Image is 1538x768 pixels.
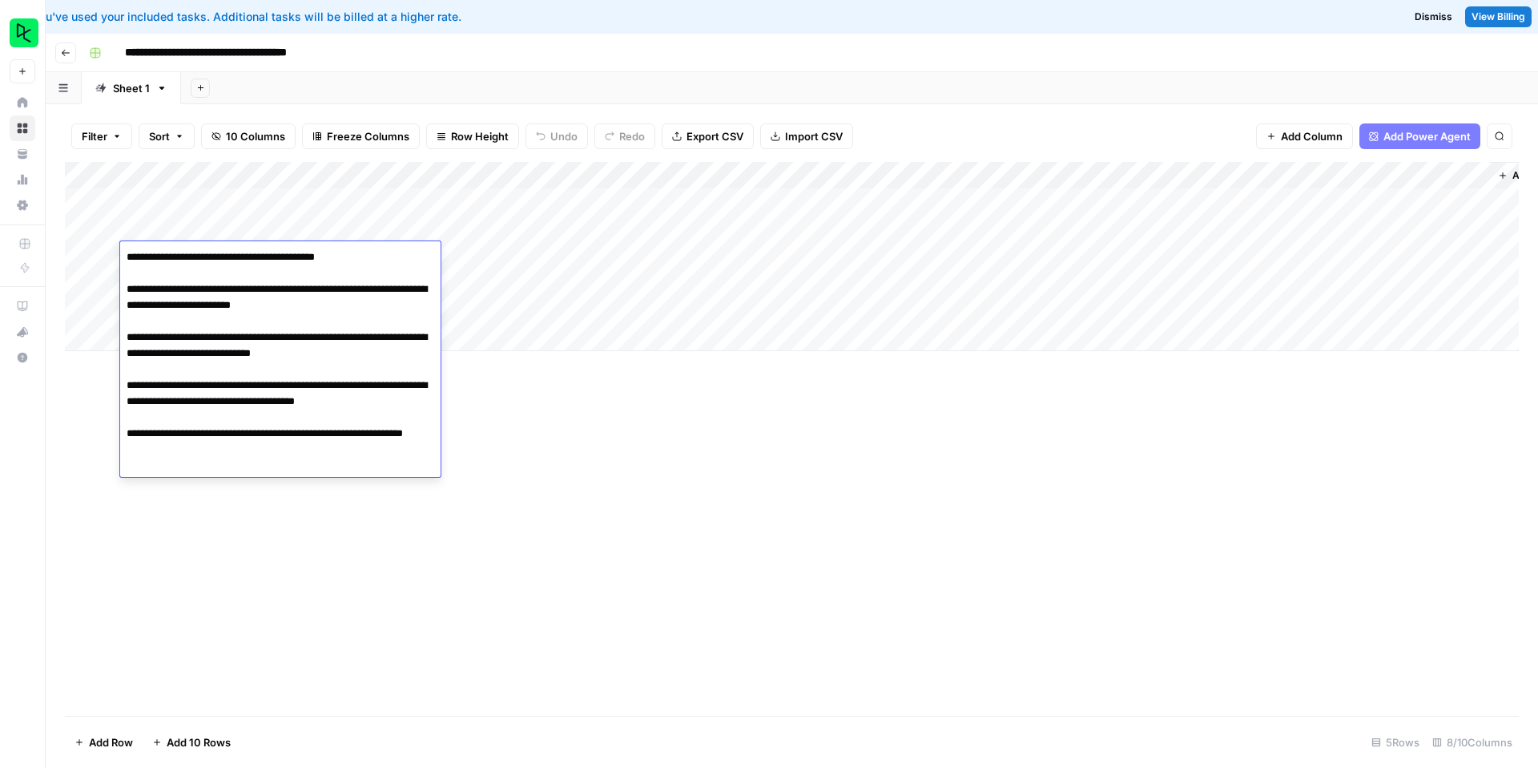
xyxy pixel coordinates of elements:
button: Help + Support [10,345,35,370]
a: Usage [10,167,35,192]
span: 10 Columns [226,128,285,144]
span: Row Height [451,128,509,144]
span: Add 10 Rows [167,734,231,750]
button: Add Column [1256,123,1353,149]
div: Sheet 1 [113,80,150,96]
div: 8/10 Columns [1426,730,1519,755]
span: Import CSV [785,128,843,144]
span: Filter [82,128,107,144]
button: Undo [525,123,588,149]
a: Settings [10,192,35,218]
span: Add Column [1281,128,1343,144]
button: Dismiss [1408,6,1459,27]
button: Add Row [65,730,143,755]
a: View Billing [1465,6,1532,27]
button: Sort [139,123,195,149]
span: View Billing [1472,10,1525,24]
span: Add Power Agent [1383,128,1471,144]
button: Filter [71,123,132,149]
a: Home [10,90,35,115]
img: DataCamp Logo [10,18,38,47]
button: Add Power Agent [1359,123,1480,149]
div: 5 Rows [1365,730,1426,755]
span: Sort [149,128,170,144]
span: Add Row [89,734,133,750]
span: Undo [550,128,578,144]
button: What's new? [10,319,35,345]
button: Add 10 Rows [143,730,240,755]
button: 10 Columns [201,123,296,149]
a: Browse [10,115,35,141]
a: Sheet 1 [82,72,181,104]
a: Your Data [10,141,35,167]
span: Redo [619,128,645,144]
div: What's new? [10,320,34,344]
button: Redo [594,123,655,149]
div: You've used your included tasks. Additional tasks will be billed at a higher rate. [13,9,932,25]
button: Workspace: DataCamp [10,13,35,53]
span: Dismiss [1415,10,1452,24]
button: Row Height [426,123,519,149]
span: Freeze Columns [327,128,409,144]
button: Import CSV [760,123,853,149]
button: Export CSV [662,123,754,149]
span: Export CSV [686,128,743,144]
a: AirOps Academy [10,293,35,319]
button: Freeze Columns [302,123,420,149]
